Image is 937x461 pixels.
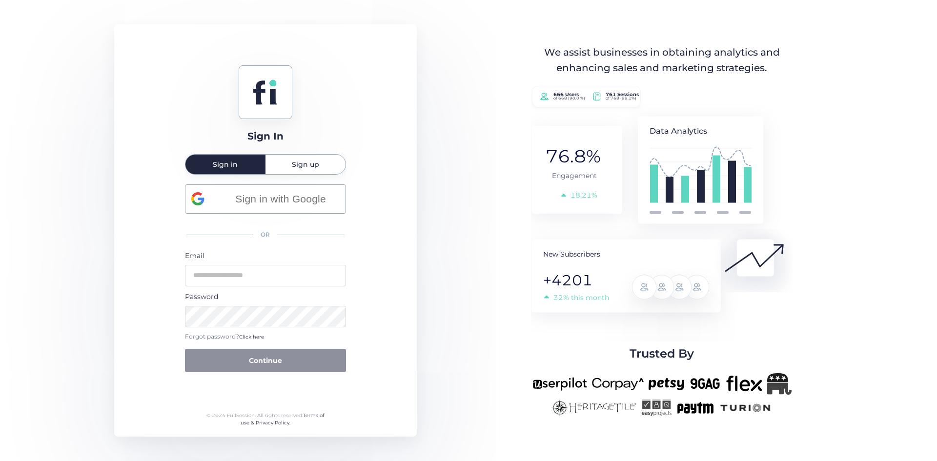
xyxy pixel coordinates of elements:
div: OR [185,224,346,245]
img: petsy-new.png [649,373,684,395]
span: Sign in [213,161,238,168]
img: 9gag-new.png [689,373,721,395]
img: userpilot-new.png [532,373,587,395]
img: paytm-new.png [676,400,714,416]
tspan: 761 Sessions [606,92,640,98]
tspan: Engagement [552,171,597,180]
img: corpay-new.png [592,373,644,395]
img: Republicanlogo-bw.png [767,373,792,395]
div: Forgot password? [185,332,346,341]
tspan: 18,21% [570,191,597,200]
tspan: Data Analytics [650,126,707,136]
span: Sign up [292,161,319,168]
img: turion-new.png [719,400,772,416]
tspan: of 768 (99.1%) [606,96,637,101]
span: Click here [239,334,264,340]
span: Sign in with Google [222,191,340,207]
img: heritagetile-new.png [551,400,636,416]
tspan: 666 Users [553,92,579,98]
img: flex-new.png [726,373,762,395]
button: Continue [185,349,346,372]
tspan: +4201 [543,271,592,289]
tspan: New Subscribers [543,250,600,259]
div: Password [185,291,346,302]
div: Email [185,250,346,261]
div: © 2024 FullSession. All rights reserved. [202,412,328,427]
tspan: of 668 (90.0 %) [553,96,585,101]
img: easyprojects-new.png [641,400,672,416]
div: Sign In [247,129,284,144]
span: Trusted By [630,344,694,363]
tspan: 32% this month [553,293,609,302]
tspan: 76.8% [546,145,601,167]
div: We assist businesses in obtaining analytics and enhancing sales and marketing strategies. [533,45,791,76]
